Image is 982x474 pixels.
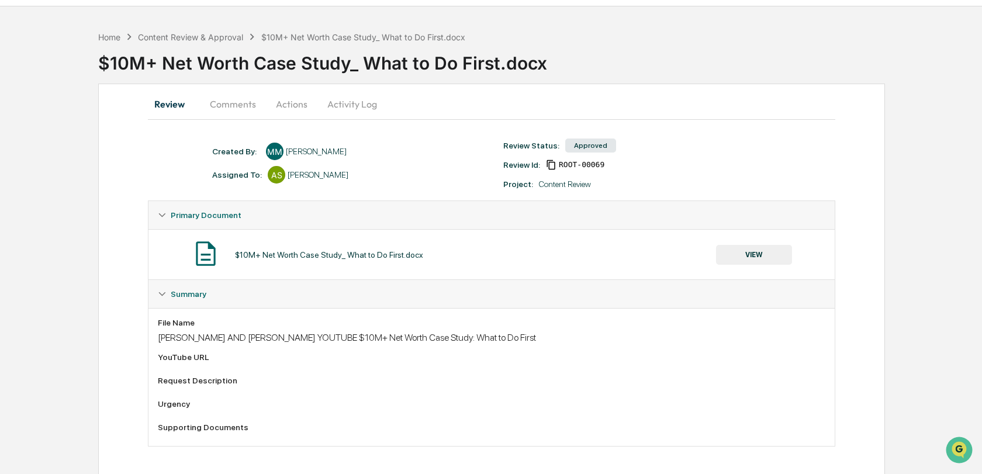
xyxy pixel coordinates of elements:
a: 🖐️Preclearance [7,142,80,163]
div: Assigned To: [212,170,262,179]
img: 1746055101610-c473b297-6a78-478c-a979-82029cc54cd1 [12,89,33,110]
div: [PERSON_NAME] [288,170,348,179]
div: Content Review & Approval [138,32,243,42]
span: Preclearance [23,147,75,158]
a: Powered byPylon [82,197,141,206]
span: Primary Document [171,210,241,220]
div: Content Review [539,179,591,189]
iframe: Open customer support [945,435,976,467]
button: Review [148,90,200,118]
span: Pylon [116,198,141,206]
div: We're available if you need us! [40,101,148,110]
button: Start new chat [199,92,213,106]
div: 🖐️ [12,148,21,157]
div: $10M+ Net Worth Case Study_ What to Do First.docx [261,32,465,42]
button: Actions [265,90,318,118]
div: $10M+ Net Worth Case Study_ What to Do First.docx [235,250,423,260]
div: 🗄️ [85,148,94,157]
span: ce4c93b3-934d-4ba0-a3a0-8bfc901a3b66 [559,160,604,169]
div: Primary Document [148,229,835,279]
p: How can we help? [12,24,213,43]
div: Project: [503,179,533,189]
div: [PERSON_NAME] AND [PERSON_NAME] YOUTUBE $10M+ Net Worth Case Study: What to Do First [158,332,825,343]
div: Urgency [158,399,825,409]
a: 🗄️Attestations [80,142,150,163]
div: Created By: ‎ ‎ [212,147,260,156]
div: Review Status: [503,141,559,150]
span: Summary [171,289,206,299]
div: Supporting Documents [158,423,825,432]
div: 🔎 [12,170,21,179]
div: Approved [565,139,616,153]
div: Review Id: [503,160,540,169]
button: Activity Log [318,90,386,118]
div: Start new chat [40,89,192,101]
div: Primary Document [148,201,835,229]
span: Data Lookup [23,169,74,181]
div: Summary [148,308,835,446]
div: Request Description [158,376,825,385]
div: File Name [158,318,825,327]
span: Attestations [96,147,145,158]
div: secondary tabs example [148,90,835,118]
div: YouTube URL [158,352,825,362]
div: AS [268,166,285,184]
a: 🔎Data Lookup [7,164,78,185]
div: $10M+ Net Worth Case Study_ What to Do First.docx [98,43,982,74]
div: Home [98,32,120,42]
button: Comments [200,90,265,118]
button: VIEW [716,245,792,265]
div: Summary [148,280,835,308]
img: Document Icon [191,239,220,268]
div: [PERSON_NAME] [286,147,347,156]
div: MM [266,143,283,160]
